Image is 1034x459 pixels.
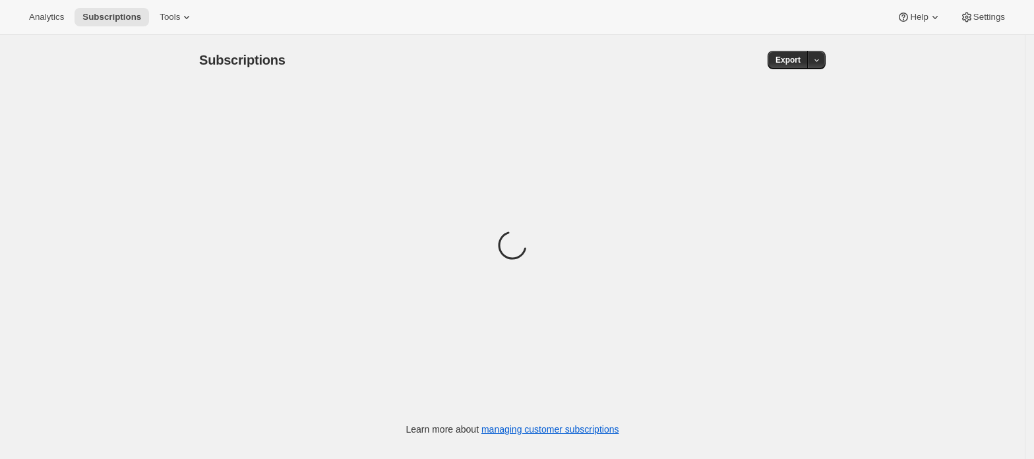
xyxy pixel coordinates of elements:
[199,53,286,67] span: Subscriptions
[82,12,141,22] span: Subscriptions
[776,55,801,65] span: Export
[952,8,1013,26] button: Settings
[889,8,949,26] button: Help
[973,12,1005,22] span: Settings
[910,12,928,22] span: Help
[75,8,149,26] button: Subscriptions
[152,8,201,26] button: Tools
[406,423,619,436] p: Learn more about
[29,12,64,22] span: Analytics
[160,12,180,22] span: Tools
[768,51,808,69] button: Export
[21,8,72,26] button: Analytics
[481,424,619,435] a: managing customer subscriptions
